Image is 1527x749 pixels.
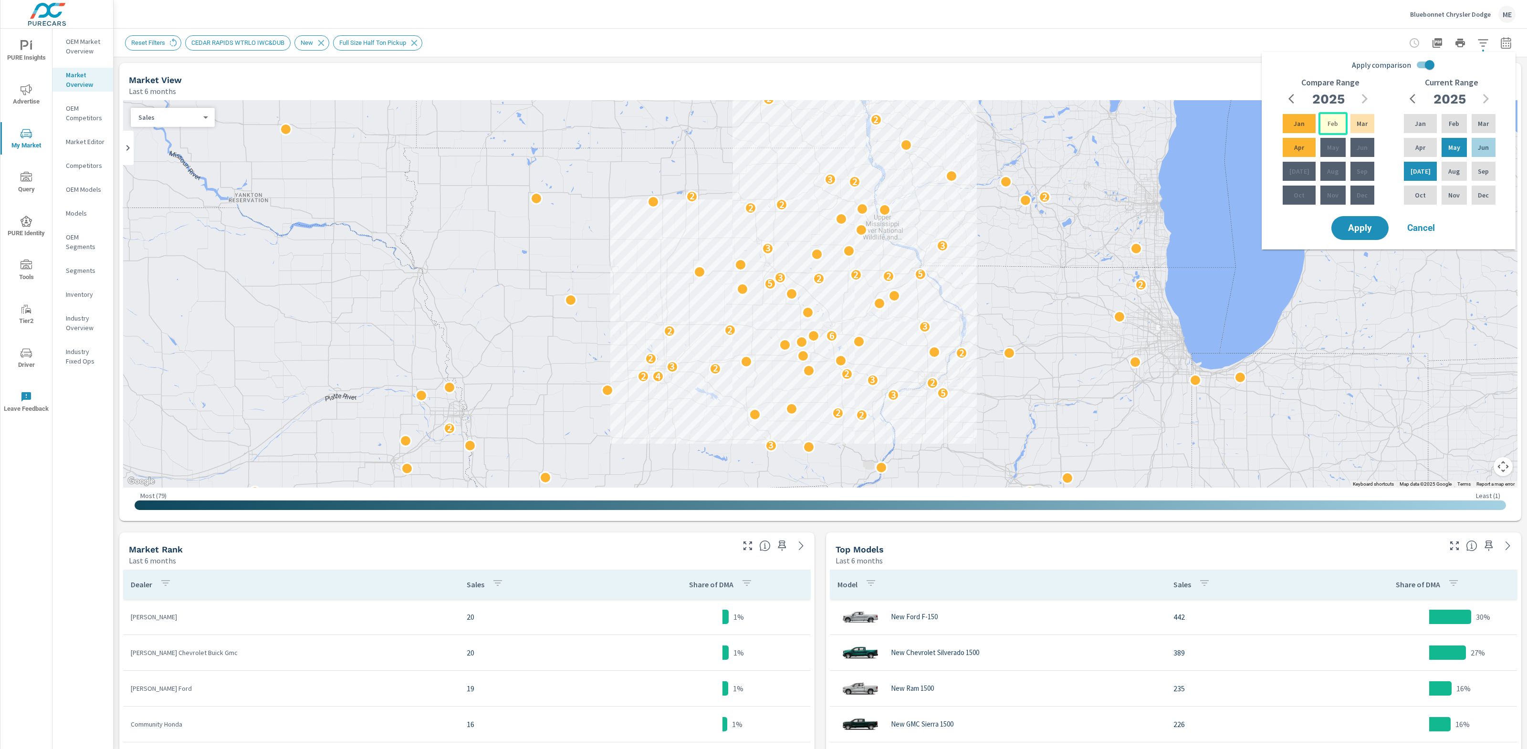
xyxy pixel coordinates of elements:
[1428,33,1447,52] button: "Export Report to PDF"
[1478,143,1489,152] p: Jun
[1328,119,1338,128] p: Feb
[853,269,858,280] p: 2
[1173,580,1191,589] p: Sales
[129,85,176,97] p: Last 6 months
[891,720,953,728] p: New GMC Sierra 1500
[1402,224,1440,232] span: Cancel
[131,648,451,657] p: [PERSON_NAME] Chevrolet Buick Gmc
[1415,143,1425,152] p: Apr
[131,113,207,122] div: Sales
[467,580,484,589] p: Sales
[655,371,660,382] p: 4
[1341,224,1379,232] span: Apply
[873,114,879,125] p: 2
[759,540,771,551] span: Market Rank shows you how dealerships rank, in terms of sales, against other dealerships nationwi...
[1327,143,1339,152] p: May
[1415,119,1426,128] p: Jan
[1357,143,1368,152] p: Jun
[66,137,105,146] p: Market Editor
[827,174,833,185] p: 3
[669,361,675,372] p: 3
[667,325,672,337] p: 2
[733,647,744,658] p: 1%
[1466,540,1477,551] span: Find the biggest opportunities within your model lineup nationwide. [Source: Market registration ...
[1451,33,1470,52] button: Print Report
[891,684,934,693] p: New Ram 1500
[1425,78,1478,87] h6: Current Range
[870,374,875,385] p: 3
[930,377,935,388] p: 2
[66,290,105,299] p: Inventory
[733,611,744,623] p: 1%
[774,538,790,553] span: Save this to your personalized report
[765,242,771,254] p: 3
[1476,481,1515,487] a: Report a map error
[1415,190,1426,200] p: Oct
[1455,718,1470,730] p: 16%
[766,93,772,104] p: 2
[1449,119,1459,128] p: Feb
[66,232,105,251] p: OEM Segments
[1138,279,1143,291] p: 2
[1410,10,1491,19] p: Bluebonnet Chrysler Dodge
[140,491,167,500] p: Most ( 79 )
[1294,143,1304,152] p: Apr
[836,407,841,418] p: 2
[126,475,157,488] img: Google
[1498,6,1516,23] div: ME
[1289,166,1309,176] p: [DATE]
[52,182,113,197] div: OEM Models
[1396,580,1440,589] p: Share of DMA
[1481,538,1496,553] span: Save this to your personalized report
[467,647,627,658] p: 20
[3,128,49,151] span: My Market
[1294,119,1305,128] p: Jan
[1478,166,1489,176] p: Sep
[891,613,938,621] p: New Ford F-150
[66,161,105,170] p: Competitors
[922,321,928,332] p: 3
[66,208,105,218] p: Models
[467,611,627,623] p: 20
[131,684,451,693] p: [PERSON_NAME] Ford
[852,176,858,187] p: 2
[1411,166,1431,176] p: [DATE]
[467,683,627,694] p: 19
[767,278,773,289] p: 5
[940,240,945,251] p: 3
[779,199,784,210] p: 2
[66,313,105,333] p: Industry Overview
[0,29,52,424] div: nav menu
[841,710,879,739] img: glamour
[1327,190,1339,200] p: Nov
[3,172,49,195] span: Query
[886,270,891,282] p: 2
[3,84,49,107] span: Advertise
[1494,457,1513,476] button: Map camera controls
[841,603,879,631] img: glamour
[1357,190,1368,200] p: Dec
[841,638,879,667] img: glamour
[641,371,646,382] p: 2
[648,353,653,364] p: 2
[1471,647,1485,658] p: 27%
[1400,481,1452,487] span: Map data ©2025 Google
[1352,59,1411,71] span: Apply comparison
[1294,190,1305,200] p: Oct
[131,612,451,622] p: [PERSON_NAME]
[66,70,105,89] p: Market Overview
[1448,166,1460,176] p: Aug
[1173,718,1334,730] p: 226
[959,347,964,359] p: 2
[732,718,743,730] p: 1%
[1433,91,1466,107] h2: 2025
[778,272,783,283] p: 3
[859,409,864,421] p: 2
[1456,683,1471,694] p: 16%
[447,422,452,434] p: 2
[1496,33,1516,52] button: Select Date Range
[333,35,422,51] div: Full Size Half Ton Pickup
[1042,191,1047,203] p: 2
[837,580,858,589] p: Model
[129,555,176,566] p: Last 6 months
